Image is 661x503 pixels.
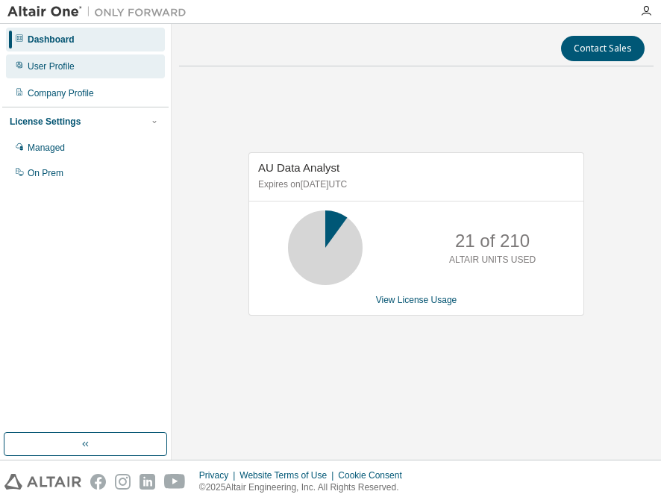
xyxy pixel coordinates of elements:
img: youtube.svg [164,474,186,490]
div: User Profile [28,60,75,72]
div: Privacy [199,469,239,481]
div: Dashboard [28,34,75,46]
p: © 2025 Altair Engineering, Inc. All Rights Reserved. [199,481,411,494]
div: Company Profile [28,87,94,99]
div: Managed [28,142,65,154]
img: linkedin.svg [140,474,155,490]
span: AU Data Analyst [258,161,339,174]
a: View License Usage [376,295,457,305]
img: Altair One [7,4,194,19]
img: altair_logo.svg [4,474,81,490]
p: Expires on [DATE] UTC [258,178,571,191]
img: instagram.svg [115,474,131,490]
img: facebook.svg [90,474,106,490]
div: License Settings [10,116,81,128]
div: Cookie Consent [338,469,410,481]
p: 21 of 210 [455,228,530,254]
div: Website Terms of Use [239,469,338,481]
button: Contact Sales [561,36,645,61]
div: On Prem [28,167,63,179]
p: ALTAIR UNITS USED [449,254,536,266]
